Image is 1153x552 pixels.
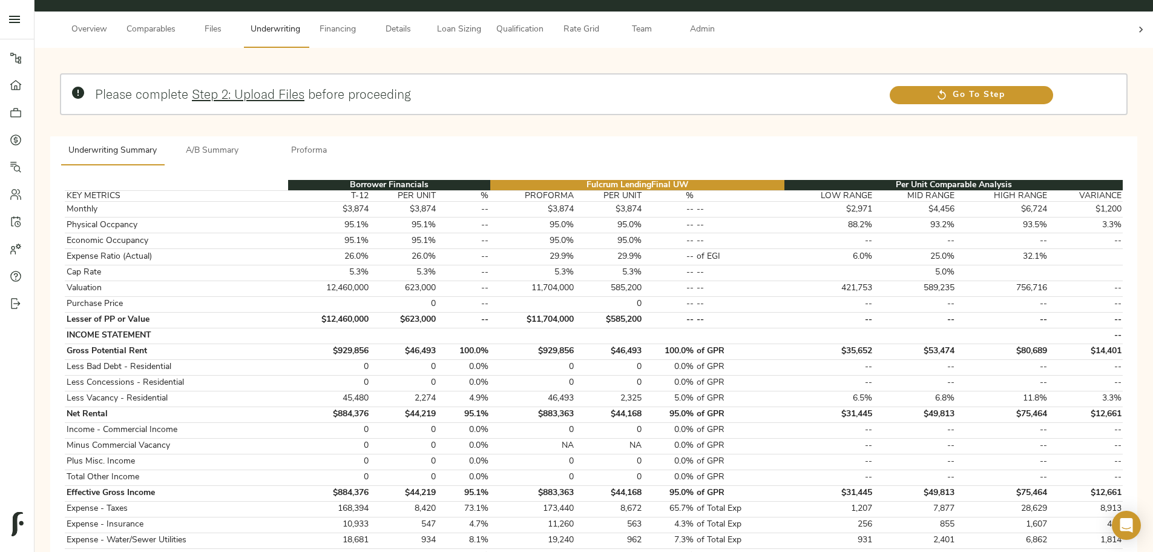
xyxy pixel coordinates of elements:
td: 0 [576,454,643,470]
td: 0 [576,375,643,391]
td: -- [1048,296,1123,312]
td: of Total Exp [695,533,784,548]
td: 8,913 [1048,501,1123,517]
td: 95.0% [576,218,643,233]
th: VARIANCE [1048,191,1123,202]
td: 7,877 [874,501,956,517]
td: 100.0% [438,344,490,359]
th: PROFORMA [490,191,576,202]
td: -- [784,296,873,312]
td: $31,445 [784,407,873,422]
td: 95.1% [438,485,490,501]
td: of GPR [695,375,784,391]
td: -- [438,281,490,296]
td: 46,493 [490,391,576,407]
td: -- [695,312,784,328]
th: MID RANGE [874,191,956,202]
td: -- [1048,359,1123,375]
td: -- [956,438,1048,454]
td: 0 [288,454,370,470]
td: 756,716 [956,281,1048,296]
span: Comparables [126,22,176,38]
td: 0.0% [438,375,490,391]
td: 25.0% [874,249,956,265]
td: 7.3% [643,533,695,548]
td: $14,401 [1048,344,1123,359]
td: 6.8% [874,391,956,407]
td: 563 [576,517,643,533]
td: -- [784,233,873,249]
td: Effective Gross Income [65,485,288,501]
td: 0.0% [643,454,695,470]
td: 26.0% [288,249,370,265]
td: of GPR [695,391,784,407]
td: -- [643,281,695,296]
td: 443 [1048,517,1123,533]
a: Step 2: Upload Files [192,86,304,102]
td: 28,629 [956,501,1048,517]
span: Details [375,22,421,38]
td: 0 [370,454,438,470]
td: 6.0% [784,249,873,265]
td: -- [874,296,956,312]
th: HIGH RANGE [956,191,1048,202]
td: -- [1048,438,1123,454]
td: -- [438,218,490,233]
td: 2,325 [576,391,643,407]
td: -- [1048,233,1123,249]
td: Economic Occupancy [65,233,288,249]
span: Qualification [496,22,544,38]
span: Go To Step [890,88,1053,103]
td: of GPR [695,485,784,501]
td: $2,971 [784,202,873,218]
td: 5.0% [874,265,956,281]
td: 0 [576,470,643,485]
th: PER UNIT [576,191,643,202]
td: NA [490,438,576,454]
td: -- [643,265,695,281]
td: Total Other Income [65,470,288,485]
td: $49,813 [874,485,956,501]
td: NA [576,438,643,454]
td: -- [1048,470,1123,485]
td: -- [1048,281,1123,296]
td: $883,363 [490,485,576,501]
td: 0 [576,422,643,438]
th: % [438,191,490,202]
td: 95.1% [370,218,438,233]
td: 1,207 [784,501,873,517]
td: -- [874,438,956,454]
td: 29.9% [576,249,643,265]
td: 0.0% [643,438,695,454]
td: 0 [370,296,438,312]
td: $35,652 [784,344,873,359]
td: 2,401 [874,533,956,548]
td: 256 [784,517,873,533]
td: Monthly [65,202,288,218]
td: $75,464 [956,407,1048,422]
td: 29.9% [490,249,576,265]
td: 95.0% [576,233,643,249]
td: Expense Ratio (Actual) [65,249,288,265]
td: $929,856 [288,344,370,359]
td: 623,000 [370,281,438,296]
td: 10,933 [288,517,370,533]
td: 5.3% [370,265,438,281]
td: Expense - Taxes [65,501,288,517]
td: -- [784,422,873,438]
span: Admin [679,22,725,38]
td: 8,420 [370,501,438,517]
th: KEY METRICS [65,191,288,202]
td: $1,200 [1048,202,1123,218]
td: -- [874,375,956,391]
td: Less Concessions - Residential [65,375,288,391]
td: 0 [490,422,576,438]
td: 855 [874,517,956,533]
td: Physical Occpancy [65,218,288,233]
span: Loan Sizing [436,22,482,38]
td: -- [1048,375,1123,391]
td: $44,168 [576,485,643,501]
td: Minus Commercial Vacancy [65,438,288,454]
td: -- [1048,454,1123,470]
td: 95.1% [438,407,490,422]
